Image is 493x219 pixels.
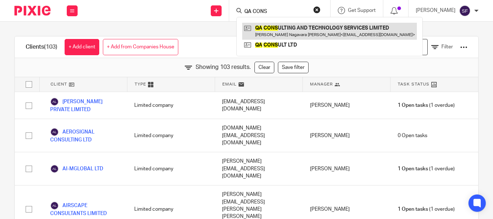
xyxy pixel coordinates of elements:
[398,206,455,213] span: (1 overdue)
[398,165,428,172] span: 1 Open tasks
[26,43,57,51] h1: Clients
[398,206,428,213] span: 1 Open tasks
[254,62,274,73] a: Clear
[44,44,57,50] span: (103)
[244,9,309,15] input: Search
[135,81,146,87] span: Type
[278,62,309,73] a: Save filter
[459,5,471,17] img: svg%3E
[50,97,59,106] img: svg%3E
[215,119,302,152] div: [DOMAIN_NAME][EMAIL_ADDRESS][DOMAIN_NAME]
[50,128,120,144] a: AEROSIGNAL CONSULTING LTD
[398,81,429,87] span: Task Status
[215,152,302,185] div: [PERSON_NAME][EMAIL_ADDRESS][DOMAIN_NAME]
[50,201,120,217] a: AIRSCAPE CONSULTANTS LIMITED
[348,8,376,13] span: Get Support
[398,165,455,172] span: (1 overdue)
[50,165,103,173] a: AI-MGLOBAL LTD
[398,102,428,109] span: 1 Open tasks
[22,78,36,91] input: Select all
[103,39,178,55] a: + Add from Companies House
[127,92,215,119] div: Limited company
[65,39,99,55] a: + Add client
[398,102,455,109] span: (1 overdue)
[51,81,67,87] span: Client
[398,132,427,139] span: 0 Open tasks
[50,97,120,113] a: [PERSON_NAME] PRIVATE LIMITED
[303,92,391,119] div: [PERSON_NAME]
[441,44,453,49] span: Filter
[303,152,391,185] div: [PERSON_NAME]
[50,165,59,173] img: svg%3E
[196,63,251,71] span: Showing 103 results.
[313,6,320,13] button: Clear
[50,128,59,136] img: svg%3E
[310,81,333,87] span: Manager
[215,92,302,119] div: [EMAIL_ADDRESS][DOMAIN_NAME]
[127,119,215,152] div: Limited company
[14,6,51,16] img: Pixie
[303,119,391,152] div: [PERSON_NAME]
[127,152,215,185] div: Limited company
[416,7,455,14] p: [PERSON_NAME]
[50,201,59,210] img: svg%3E
[222,81,237,87] span: Email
